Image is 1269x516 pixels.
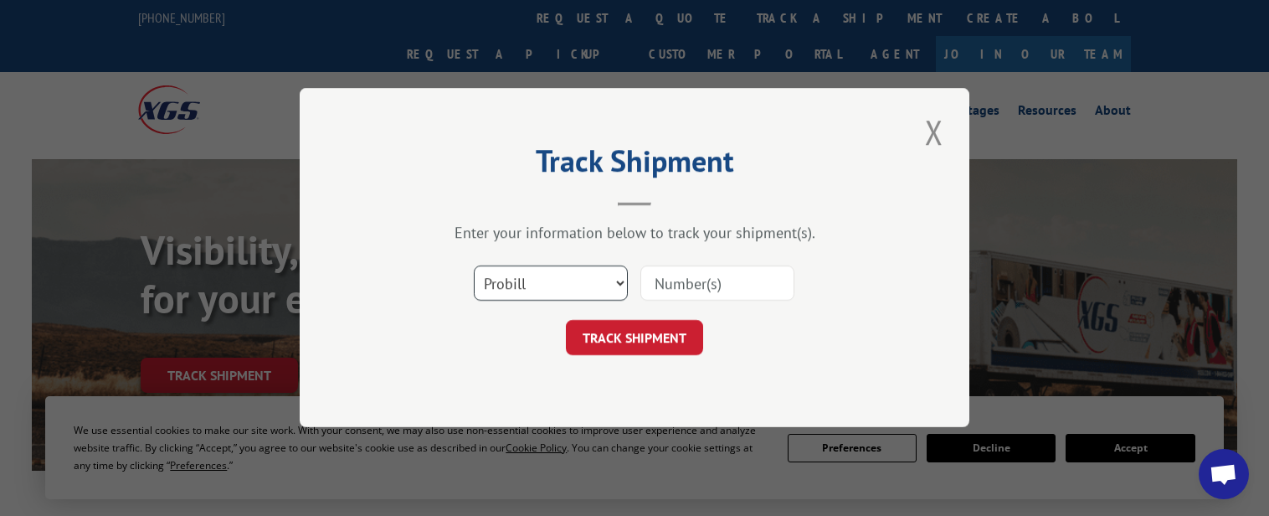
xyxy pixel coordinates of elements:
a: Open chat [1199,449,1249,499]
div: Enter your information below to track your shipment(s). [383,224,886,243]
button: Close modal [920,109,948,155]
input: Number(s) [640,266,794,302]
button: TRACK SHIPMENT [566,321,703,356]
h2: Track Shipment [383,149,886,181]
